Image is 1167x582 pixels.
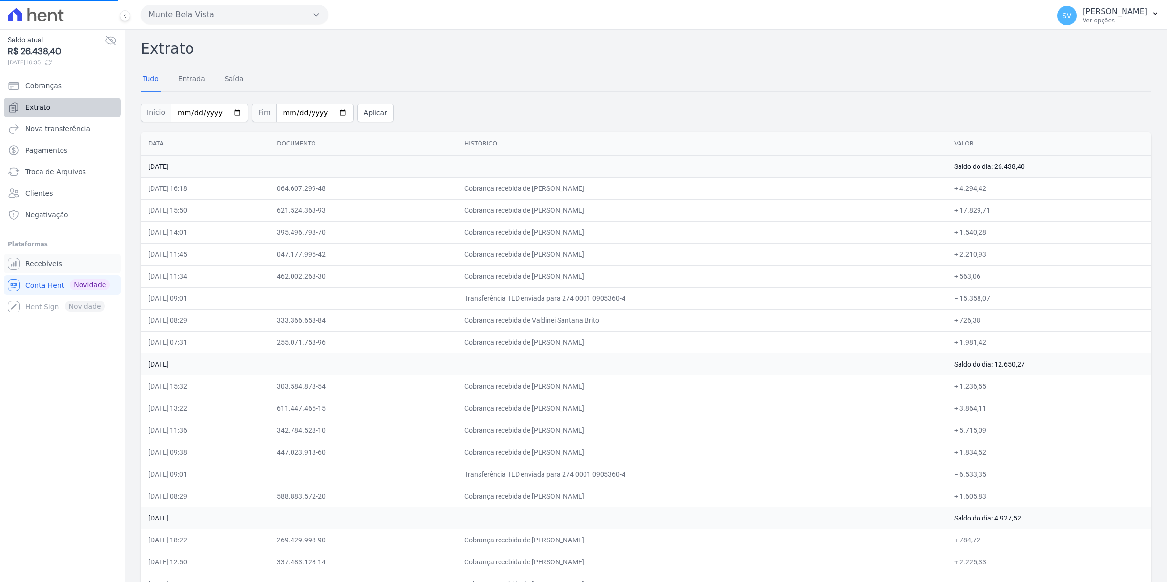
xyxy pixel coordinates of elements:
button: Munte Bela Vista [141,5,328,24]
td: [DATE] 09:38 [141,441,269,463]
td: Cobrança recebida de [PERSON_NAME] [457,551,946,573]
td: Cobrança recebida de Valdinei Santana Brito [457,309,946,331]
a: Tudo [141,67,161,92]
p: Ver opções [1083,17,1147,24]
td: [DATE] 18:22 [141,529,269,551]
td: + 726,38 [946,309,1151,331]
td: + 4.294,42 [946,177,1151,199]
td: Cobrança recebida de [PERSON_NAME] [457,221,946,243]
span: Pagamentos [25,145,67,155]
td: Saldo do dia: 4.927,52 [946,507,1151,529]
a: Entrada [176,67,207,92]
td: [DATE] [141,507,946,529]
td: + 2.225,33 [946,551,1151,573]
h2: Extrato [141,38,1151,60]
td: 047.177.995-42 [269,243,457,265]
a: Troca de Arquivos [4,162,121,182]
td: [DATE] 12:50 [141,551,269,573]
td: 269.429.998-90 [269,529,457,551]
td: Saldo do dia: 12.650,27 [946,353,1151,375]
td: − 15.358,07 [946,287,1151,309]
td: 621.524.363-93 [269,199,457,221]
td: [DATE] 15:32 [141,375,269,397]
a: Clientes [4,184,121,203]
a: Cobranças [4,76,121,96]
td: [DATE] [141,155,946,177]
nav: Sidebar [8,76,117,316]
span: Extrato [25,103,50,112]
td: 395.496.798-70 [269,221,457,243]
span: Fim [252,104,276,122]
span: Negativação [25,210,68,220]
td: Cobrança recebida de [PERSON_NAME] [457,397,946,419]
span: Novidade [70,279,110,290]
span: Clientes [25,188,53,198]
div: Plataformas [8,238,117,250]
td: Transferência TED enviada para 274 0001 0905360-4 [457,287,946,309]
td: 447.023.918-60 [269,441,457,463]
td: Cobrança recebida de [PERSON_NAME] [457,265,946,287]
td: 342.784.528-10 [269,419,457,441]
th: Valor [946,132,1151,156]
td: + 5.715,09 [946,419,1151,441]
td: − 6.533,35 [946,463,1151,485]
a: Extrato [4,98,121,117]
a: Saída [223,67,246,92]
td: + 1.834,52 [946,441,1151,463]
span: [DATE] 16:35 [8,58,105,67]
td: Cobrança recebida de [PERSON_NAME] [457,485,946,507]
td: [DATE] 14:01 [141,221,269,243]
td: [DATE] 09:01 [141,287,269,309]
td: [DATE] 08:29 [141,485,269,507]
span: SV [1063,12,1071,19]
td: 611.447.465-15 [269,397,457,419]
td: + 1.540,28 [946,221,1151,243]
td: [DATE] 11:45 [141,243,269,265]
td: + 1.605,83 [946,485,1151,507]
td: [DATE] 11:36 [141,419,269,441]
td: [DATE] 07:31 [141,331,269,353]
span: Conta Hent [25,280,64,290]
td: Cobrança recebida de [PERSON_NAME] [457,199,946,221]
td: [DATE] 09:01 [141,463,269,485]
a: Conta Hent Novidade [4,275,121,295]
td: + 784,72 [946,529,1151,551]
td: + 1.236,55 [946,375,1151,397]
td: Cobrança recebida de [PERSON_NAME] [457,419,946,441]
td: + 17.829,71 [946,199,1151,221]
span: Recebíveis [25,259,62,269]
td: Cobrança recebida de [PERSON_NAME] [457,177,946,199]
a: Recebíveis [4,254,121,273]
td: Cobrança recebida de [PERSON_NAME] [457,529,946,551]
span: Troca de Arquivos [25,167,86,177]
td: 303.584.878-54 [269,375,457,397]
td: Cobrança recebida de [PERSON_NAME] [457,331,946,353]
td: 255.071.758-96 [269,331,457,353]
span: R$ 26.438,40 [8,45,105,58]
td: Saldo do dia: 26.438,40 [946,155,1151,177]
td: + 563,06 [946,265,1151,287]
th: Histórico [457,132,946,156]
a: Nova transferência [4,119,121,139]
td: 333.366.658-84 [269,309,457,331]
span: Saldo atual [8,35,105,45]
td: + 2.210,93 [946,243,1151,265]
button: Aplicar [357,104,394,122]
span: Início [141,104,171,122]
span: Nova transferência [25,124,90,134]
td: + 3.864,11 [946,397,1151,419]
th: Data [141,132,269,156]
td: [DATE] 11:34 [141,265,269,287]
td: 337.483.128-14 [269,551,457,573]
th: Documento [269,132,457,156]
td: [DATE] [141,353,946,375]
td: [DATE] 15:50 [141,199,269,221]
span: Cobranças [25,81,62,91]
a: Pagamentos [4,141,121,160]
td: 462.002.268-30 [269,265,457,287]
td: Cobrança recebida de [PERSON_NAME] [457,243,946,265]
p: [PERSON_NAME] [1083,7,1147,17]
button: SV [PERSON_NAME] Ver opções [1049,2,1167,29]
td: Cobrança recebida de [PERSON_NAME] [457,441,946,463]
td: 588.883.572-20 [269,485,457,507]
